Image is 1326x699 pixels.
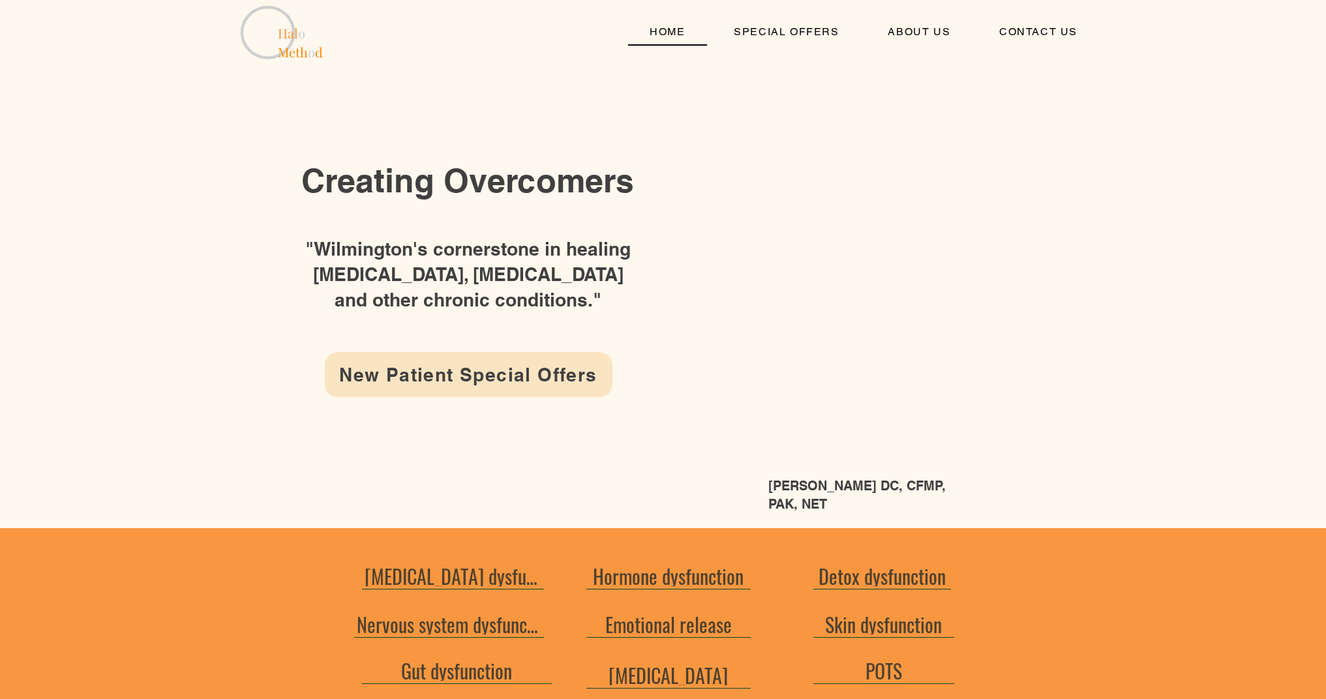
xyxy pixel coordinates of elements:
[354,612,544,638] a: Nervous system dysfunction
[298,24,305,42] span: o
[888,25,950,38] span: ABOUT US
[586,662,751,689] a: Chronic Stress
[362,563,544,589] a: Neuropathy dysfunction
[278,24,298,42] span: Hal
[605,610,732,639] span: Emotional release
[401,656,512,685] span: Gut dysfunction
[365,561,541,591] span: [MEDICAL_DATA] dysfunction
[999,25,1077,38] span: CONTACT US
[357,610,541,639] span: Nervous system dysfunction
[734,25,839,38] span: SPECIAL OFFERS
[866,19,972,46] a: ABOUT US
[978,19,1100,46] a: CONTACT US
[650,25,685,38] span: HOME
[362,658,552,684] a: Gut dysfunction
[308,43,315,61] span: o
[866,656,902,685] span: POTS
[339,364,597,385] span: New Patient Special Offers
[819,561,946,591] span: Detox dysfunction
[315,43,323,61] span: d
[325,352,612,397] a: New Patient Special Offers
[305,238,631,310] span: "Wilmington's cornerstone in healing [MEDICAL_DATA], [MEDICAL_DATA] and other chronic conditions."
[768,478,945,512] span: [PERSON_NAME] DC, CFMP, PAK, NET
[628,19,1100,46] nav: Site
[586,612,751,638] a: Emotional release
[235,3,330,59] img: Gray circle resembling the Halo Method ring fighting fibromyalgia, migraines and other chronic co...
[593,561,744,591] span: Hormone dysfunction
[813,612,954,638] a: Skin dysfunction
[813,563,951,589] a: Detox dysfunction
[628,19,707,46] a: HOME
[609,661,728,690] span: [MEDICAL_DATA]
[586,563,751,589] a: Hormone dysfunction
[825,610,942,639] span: Skin dysfunction
[813,658,954,684] a: POTS
[301,161,634,200] span: Creating Overcomers
[712,19,861,46] a: SPECIAL OFFERS
[278,43,308,61] span: Meth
